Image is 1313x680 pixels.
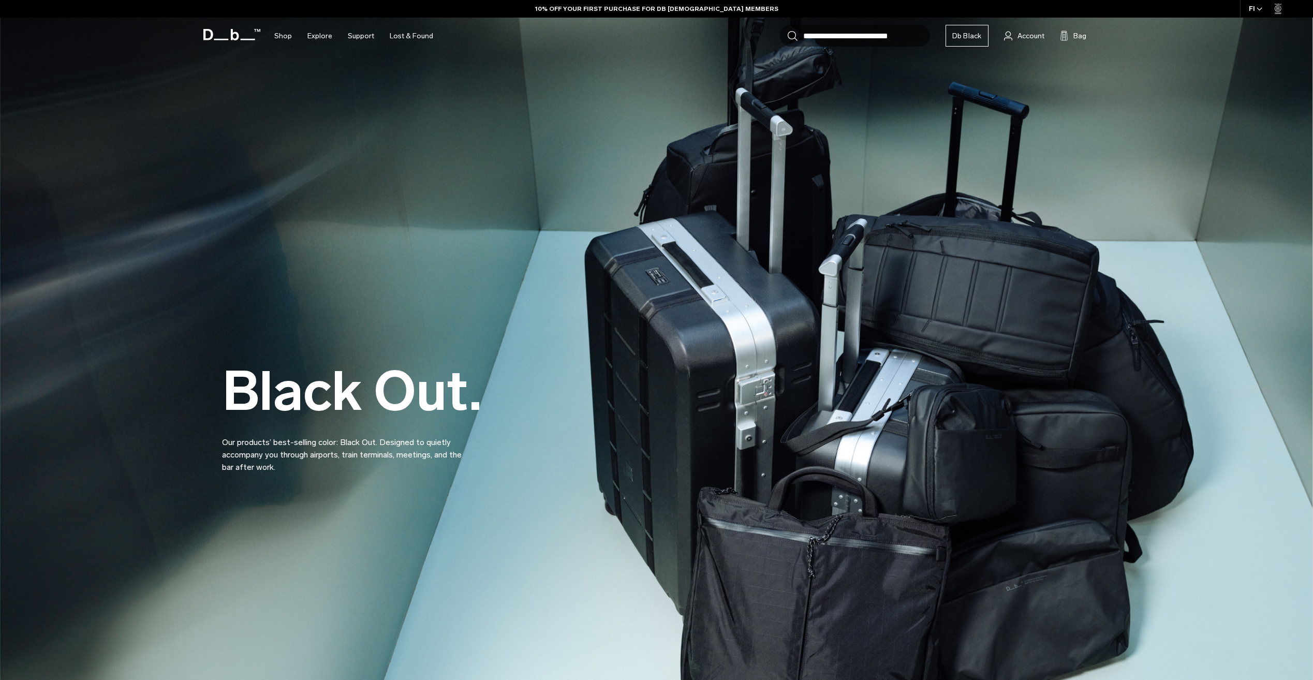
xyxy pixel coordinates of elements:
[1004,29,1044,42] a: Account
[222,424,470,474] p: Our products’ best-selling color: Black Out. Designed to quietly accompany you through airports, ...
[390,18,433,54] a: Lost & Found
[1060,29,1086,42] button: Bag
[946,25,989,47] a: Db Black
[535,4,778,13] a: 10% OFF YOUR FIRST PURCHASE FOR DB [DEMOGRAPHIC_DATA] MEMBERS
[348,18,374,54] a: Support
[307,18,332,54] a: Explore
[267,18,441,54] nav: Main Navigation
[222,364,482,419] h2: Black Out.
[274,18,292,54] a: Shop
[1073,31,1086,41] span: Bag
[1017,31,1044,41] span: Account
